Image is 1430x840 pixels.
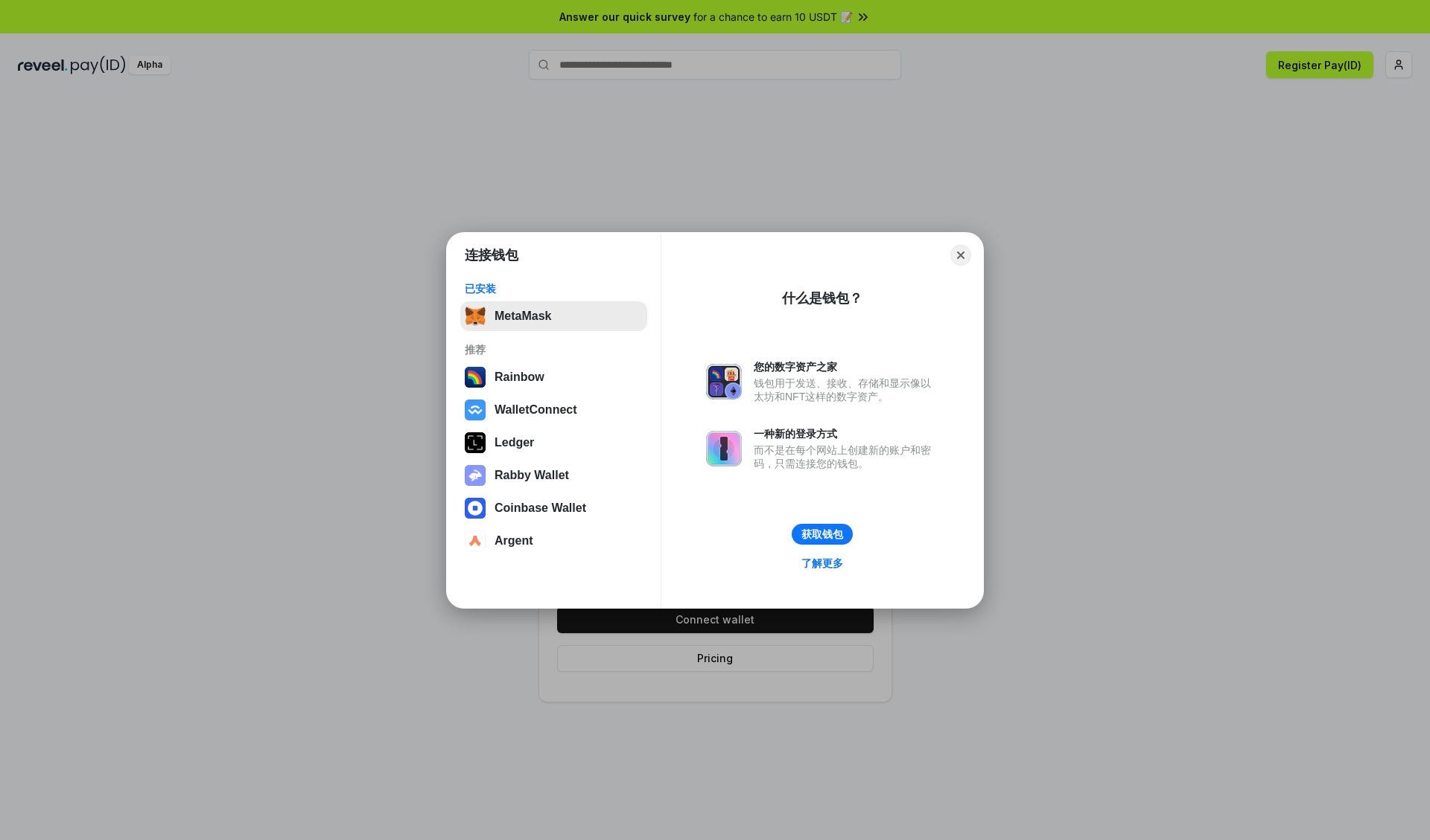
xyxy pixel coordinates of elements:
[465,246,518,264] h1: 连接钱包
[792,524,853,545] button: 获取钱包
[460,301,647,331] button: MetaMask
[792,554,852,573] a: 了解更多
[801,557,843,570] div: 了解更多
[460,362,647,392] button: Rainbow
[782,289,862,307] div: 什么是钱包？
[465,498,486,519] img: svg+xml,%3Csvg%20width%3D%2228%22%20height%3D%2228%22%20viewBox%3D%220%200%2028%2028%22%20fill%3D...
[465,367,486,388] img: svg+xml,%3Csvg%20width%3D%22120%22%20height%3D%22120%22%20viewBox%3D%220%200%20120%20120%22%20fil...
[495,534,533,548] div: Argent
[495,403,577,417] div: WalletConnect
[460,461,647,490] button: Rabby Wallet
[706,431,742,467] img: svg+xml,%3Csvg%20xmlns%3D%22http%3A%2F%2Fwww.w3.org%2F2000%2Fsvg%22%20fill%3D%22none%22%20viewBox...
[465,465,486,486] img: svg+xml,%3Csvg%20xmlns%3D%22http%3A%2F%2Fwww.w3.org%2F2000%2Fsvg%22%20fill%3D%22none%22%20viewBox...
[465,400,486,420] img: svg+xml,%3Csvg%20width%3D%2228%22%20height%3D%2228%22%20viewBox%3D%220%200%2028%2028%22%20fill%3D...
[465,306,486,327] img: svg+xml,%3Csvg%20fill%3D%22none%22%20height%3D%2233%22%20viewBox%3D%220%200%2035%2033%22%20width%...
[754,427,938,440] div: 一种新的登录方式
[460,493,647,523] button: Coinbase Wallet
[495,310,551,323] div: MetaMask
[465,282,643,295] div: 已安装
[495,501,586,515] div: Coinbase Wallet
[460,428,647,458] button: Ledger
[465,432,486,453] img: svg+xml,%3Csvg%20xmlns%3D%22http%3A%2F%2Fwww.w3.org%2F2000%2Fsvg%22%20width%3D%2228%22%20height%3...
[465,343,643,356] div: 推荐
[465,530,486,551] img: svg+xml,%3Csvg%20width%3D%2228%22%20height%3D%2228%22%20viewBox%3D%220%200%2028%2028%22%20fill%3D...
[801,528,843,541] div: 获取钱包
[754,360,938,373] div: 您的数字资产之家
[460,395,647,425] button: WalletConnect
[706,364,742,400] img: svg+xml,%3Csvg%20xmlns%3D%22http%3A%2F%2Fwww.w3.org%2F2000%2Fsvg%22%20fill%3D%22none%22%20viewBox...
[495,436,534,449] div: Ledger
[460,526,647,556] button: Argent
[495,371,544,384] div: Rainbow
[754,443,938,470] div: 而不是在每个网站上创建新的账户和密码，只需连接您的钱包。
[754,376,938,403] div: 钱包用于发送、接收、存储和显示像以太坊和NFT这样的数字资产。
[495,469,569,482] div: Rabby Wallet
[950,245,971,266] button: Close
